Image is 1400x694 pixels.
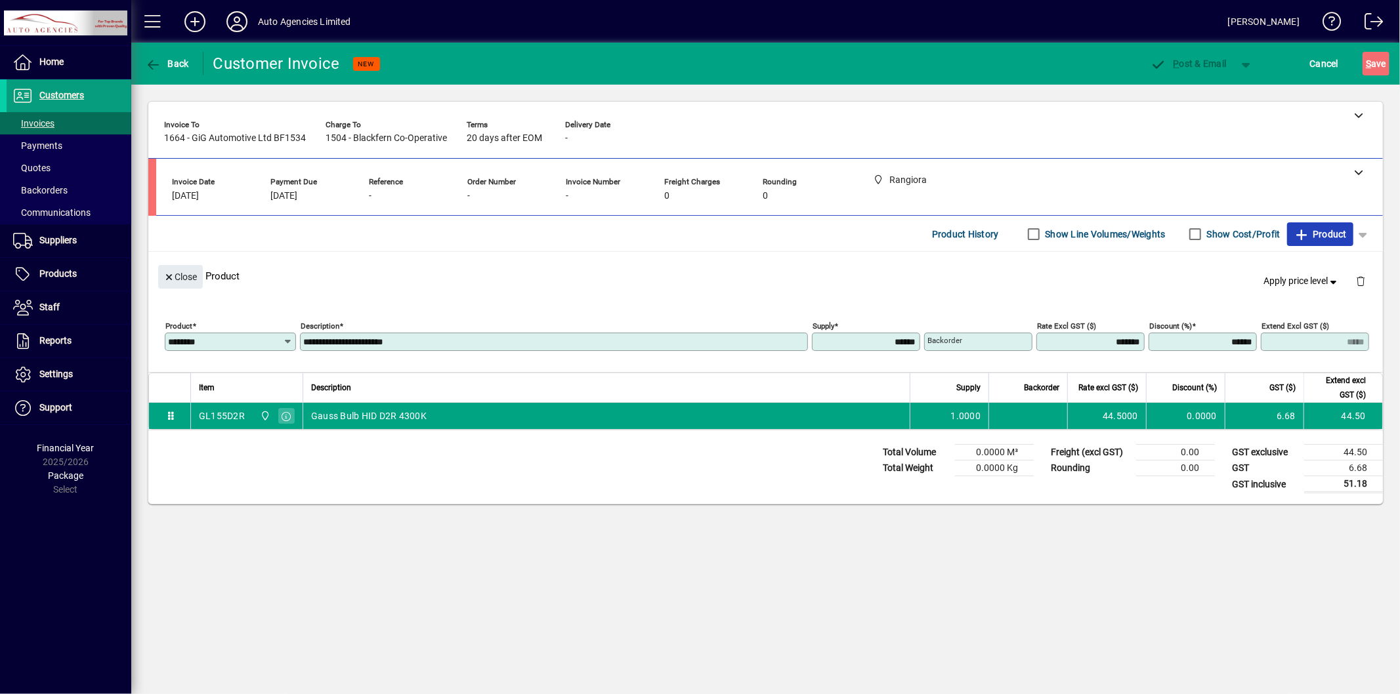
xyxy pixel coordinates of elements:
span: - [565,133,568,144]
span: Customers [39,90,84,100]
td: Rounding [1044,460,1136,476]
td: Freight (excl GST) [1044,445,1136,460]
button: Back [142,52,192,75]
a: Quotes [7,157,131,179]
button: Profile [216,10,258,33]
span: - [566,191,568,201]
span: Support [39,402,72,413]
a: Staff [7,291,131,324]
span: Rate excl GST ($) [1078,380,1138,395]
mat-label: Supply [813,321,834,331]
span: Quotes [13,163,51,173]
span: Backorders [13,185,68,195]
td: 6.68 [1225,403,1304,429]
span: 20 days after EOM [467,133,542,144]
span: 1.0000 [951,409,981,422]
button: Post & Email [1144,52,1233,75]
button: Close [158,265,203,289]
td: 6.68 [1304,460,1383,476]
span: 1664 - GiG Automotive Ltd BF1534 [164,133,306,144]
span: 0 [763,191,768,201]
span: ost & Email [1151,58,1227,69]
app-page-header-button: Back [131,52,203,75]
span: Back [145,58,189,69]
td: 0.0000 Kg [955,460,1034,476]
mat-label: Backorder [927,336,962,345]
td: Total Weight [876,460,955,476]
mat-label: Rate excl GST ($) [1037,321,1096,331]
a: Communications [7,201,131,224]
app-page-header-button: Close [155,270,206,282]
td: GST inclusive [1225,476,1304,493]
td: 0.00 [1136,445,1215,460]
span: Gauss Bulb HID D2R 4300K [311,409,427,422]
mat-label: Description [301,321,339,331]
span: Staff [39,302,60,312]
a: Products [7,258,131,291]
span: Apply price level [1264,274,1340,288]
span: Home [39,56,64,67]
a: Payments [7,134,131,157]
td: 0.00 [1136,460,1215,476]
td: 44.50 [1304,445,1383,460]
button: Save [1363,52,1389,75]
td: 0.0000 M³ [955,445,1034,460]
button: Product History [927,222,1004,246]
span: ave [1366,53,1386,74]
a: Settings [7,358,131,391]
label: Show Cost/Profit [1204,228,1281,241]
td: Total Volume [876,445,955,460]
span: Products [39,268,77,279]
a: Knowledge Base [1313,3,1342,45]
span: Close [163,266,198,288]
span: 1504 - Blackfern Co-Operative [326,133,447,144]
span: [DATE] [270,191,297,201]
label: Show Line Volumes/Weights [1043,228,1166,241]
div: Customer Invoice [213,53,340,74]
span: Financial Year [37,443,95,453]
button: Add [174,10,216,33]
td: GST exclusive [1225,445,1304,460]
mat-label: Product [165,321,192,331]
mat-label: Discount (%) [1149,321,1192,331]
span: Extend excl GST ($) [1312,373,1366,402]
span: 0 [664,191,669,201]
span: Rangiora [257,409,272,423]
span: S [1366,58,1371,69]
span: Description [311,380,351,395]
span: Supply [956,380,981,395]
td: GST [1225,460,1304,476]
span: GST ($) [1269,380,1296,395]
span: [DATE] [172,191,199,201]
span: - [467,191,470,201]
div: Auto Agencies Limited [258,11,351,32]
div: [PERSON_NAME] [1228,11,1300,32]
a: Backorders [7,179,131,201]
span: Suppliers [39,235,77,245]
td: 44.50 [1304,403,1382,429]
span: Invoices [13,118,54,129]
a: Logout [1355,3,1384,45]
button: Apply price level [1259,270,1346,293]
a: Invoices [7,112,131,134]
span: Backorder [1024,380,1059,395]
mat-label: Extend excl GST ($) [1262,321,1329,331]
a: Suppliers [7,224,131,257]
td: 51.18 [1304,476,1383,493]
span: Package [48,470,83,481]
span: Reports [39,335,72,346]
a: Support [7,392,131,424]
div: Product [148,252,1383,300]
span: Discount (%) [1172,380,1217,395]
a: Reports [7,325,131,357]
div: 44.5000 [1076,409,1138,422]
span: P [1174,58,1179,69]
app-page-header-button: Delete [1345,275,1376,287]
span: Payments [13,140,62,151]
button: Cancel [1307,52,1342,75]
span: Item [199,380,215,395]
span: Product [1294,224,1347,245]
span: Cancel [1310,53,1339,74]
span: - [369,191,371,201]
button: Delete [1345,265,1376,296]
